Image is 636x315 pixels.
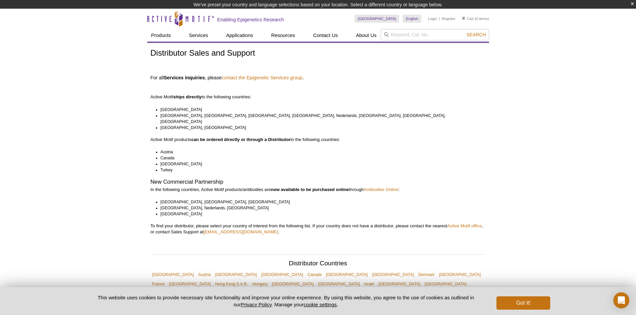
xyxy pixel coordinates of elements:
[161,161,480,167] li: [GEOGRAPHIC_DATA]
[197,270,212,279] a: Austria
[151,82,486,100] p: Active Motif to the following countries:
[151,179,486,185] h2: New Commercial Partnership
[151,279,166,289] a: France
[381,29,489,40] input: Keyword, Cat. No.
[173,94,202,99] strong: ships directly
[161,107,480,113] li: [GEOGRAPHIC_DATA]
[428,16,437,21] a: Login
[496,296,550,310] button: Got it!
[161,155,480,161] li: Canada
[324,270,369,279] a: [GEOGRAPHIC_DATA]
[86,294,486,308] p: This website uses cookies to provide necessary site functionality and improve your online experie...
[464,32,488,38] button: Search
[316,279,362,289] a: [GEOGRAPHIC_DATA]
[417,270,436,279] a: Denmark
[151,49,486,58] h1: Distributor Sales and Support
[241,302,271,307] a: Privacy Policy
[437,270,482,279] a: [GEOGRAPHIC_DATA]
[363,279,376,289] a: Israel
[306,270,323,279] a: Canada
[222,29,257,42] a: Applications
[161,211,480,217] li: [GEOGRAPHIC_DATA]
[267,29,299,42] a: Resources
[352,29,381,42] a: About Us
[161,205,480,211] li: [GEOGRAPHIC_DATA], Nederlands, [GEOGRAPHIC_DATA]
[161,125,480,131] li: [GEOGRAPHIC_DATA], [GEOGRAPHIC_DATA]
[213,270,258,279] a: [GEOGRAPHIC_DATA]
[270,279,315,289] a: [GEOGRAPHIC_DATA]
[185,29,212,42] a: Services
[271,187,349,192] strong: now available to be purchased online
[371,270,416,279] a: [GEOGRAPHIC_DATA]
[309,29,342,42] a: Contact Us
[222,75,302,81] a: contact the Epigenetic Services group
[164,75,205,80] strong: Services inquiries
[355,15,400,23] a: [GEOGRAPHIC_DATA]
[251,279,269,289] a: Hungary
[364,187,398,192] a: Antibodies Online
[161,167,480,173] li: Turkey
[423,279,468,289] a: [GEOGRAPHIC_DATA]
[260,270,305,279] a: [GEOGRAPHIC_DATA]
[613,292,629,308] div: Open Intercom Messenger
[161,199,480,205] li: [GEOGRAPHIC_DATA], [GEOGRAPHIC_DATA], [GEOGRAPHIC_DATA]
[403,15,421,23] a: English
[466,32,486,37] span: Search
[447,223,482,228] a: Active Motif office
[462,15,489,23] li: (0 items)
[303,302,337,307] button: cookie settings
[191,137,291,142] strong: can be ordered directly or through a Distributor
[151,137,486,143] p: Active Motif products in the following countries:
[151,260,486,268] h2: Distributor Countries
[151,187,486,193] p: In the following countries, Active Motif products/antibodies are through :
[161,149,480,155] li: Austria
[462,17,465,20] img: Your Cart
[151,270,196,279] a: [GEOGRAPHIC_DATA]
[204,229,278,234] a: [EMAIL_ADDRESS][DOMAIN_NAME]
[161,113,480,125] li: [GEOGRAPHIC_DATA], [GEOGRAPHIC_DATA], [GEOGRAPHIC_DATA], [GEOGRAPHIC_DATA], Nederlands, [GEOGRAPH...
[462,16,474,21] a: Cart
[151,223,486,235] p: To find your distributor, please select your country of interest from the following list. If your...
[213,279,249,289] a: Hong Kong S.A.R.
[167,279,212,289] a: [GEOGRAPHIC_DATA]
[217,17,284,23] h2: Enabling Epigenetics Research
[439,15,440,23] li: |
[442,16,455,21] a: Register
[147,29,175,42] a: Products
[377,279,422,289] a: [GEOGRAPHIC_DATA]
[151,75,486,81] h4: For all , please .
